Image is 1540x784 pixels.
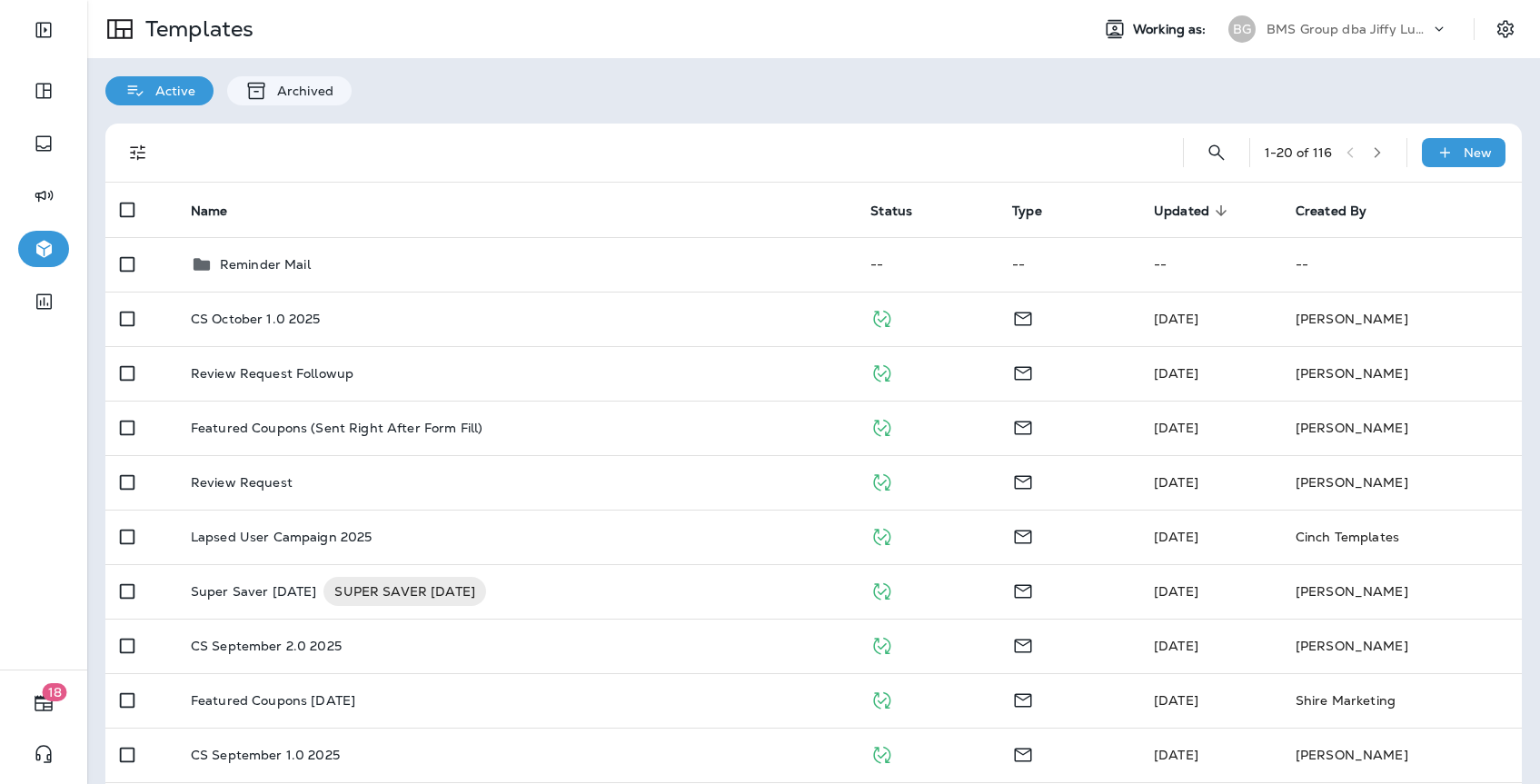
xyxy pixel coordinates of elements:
[1154,311,1198,327] span: Logan Chugg
[870,203,912,219] span: Status
[1198,134,1235,171] button: Search Templates
[18,685,69,721] button: 18
[191,530,373,544] p: Lapsed User Campaign 2025
[1154,692,1198,709] span: Logan Chugg
[1012,203,1066,219] span: Type
[1281,673,1522,728] td: Shire Marketing
[1012,636,1034,652] span: Email
[120,134,156,171] button: Filters
[1154,203,1209,219] span: Updated
[870,363,893,380] span: Published
[1154,203,1233,219] span: Updated
[1154,638,1198,654] span: Logan Chugg
[1154,529,1198,545] span: Logan Chugg
[1281,237,1522,292] td: --
[146,84,195,98] p: Active
[1012,745,1034,761] span: Email
[1012,309,1034,325] span: Email
[191,203,228,219] span: Name
[1281,510,1522,564] td: Cinch Templates
[1154,474,1198,491] span: Jennifer Welch
[1267,22,1430,36] p: BMS Group dba Jiffy Lube
[1139,237,1281,292] td: --
[1012,581,1034,598] span: Email
[1133,22,1210,37] span: Working as:
[191,312,321,326] p: CS October 1.0 2025
[1265,145,1333,160] div: 1 - 20 of 116
[18,12,69,48] button: Expand Sidebar
[1154,365,1198,382] span: Jennifer Welch
[1296,203,1390,219] span: Created By
[1464,145,1492,160] p: New
[870,581,893,598] span: Published
[191,639,342,653] p: CS September 2.0 2025
[268,84,333,98] p: Archived
[220,257,311,272] p: Reminder Mail
[870,418,893,434] span: Published
[191,366,353,381] p: Review Request Followup
[870,309,893,325] span: Published
[856,237,998,292] td: --
[1012,363,1034,380] span: Email
[1154,420,1198,436] span: Shire Marketing
[1281,728,1522,782] td: [PERSON_NAME]
[1281,346,1522,401] td: [PERSON_NAME]
[1281,401,1522,455] td: [PERSON_NAME]
[870,527,893,543] span: Published
[870,745,893,761] span: Published
[1281,292,1522,346] td: [PERSON_NAME]
[191,748,340,762] p: CS September 1.0 2025
[1281,564,1522,619] td: [PERSON_NAME]
[191,475,293,490] p: Review Request
[1296,203,1366,219] span: Created By
[43,683,67,701] span: 18
[1228,15,1256,43] div: BG
[323,582,486,600] span: SUPER SAVER [DATE]
[870,690,893,707] span: Published
[191,577,317,606] p: Super Saver [DATE]
[1012,418,1034,434] span: Email
[998,237,1139,292] td: --
[1281,455,1522,510] td: [PERSON_NAME]
[1154,747,1198,763] span: Logan Chugg
[191,421,482,435] p: Featured Coupons (Sent Right After Form Fill)
[191,693,355,708] p: Featured Coupons [DATE]
[1012,472,1034,489] span: Email
[1489,13,1522,45] button: Settings
[191,203,252,219] span: Name
[1281,619,1522,673] td: [PERSON_NAME]
[1012,527,1034,543] span: Email
[870,472,893,489] span: Published
[1012,690,1034,707] span: Email
[323,577,486,606] div: SUPER SAVER [DATE]
[1154,583,1198,600] span: Shire Marketing
[138,15,253,43] p: Templates
[870,636,893,652] span: Published
[1012,203,1042,219] span: Type
[870,203,936,219] span: Status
